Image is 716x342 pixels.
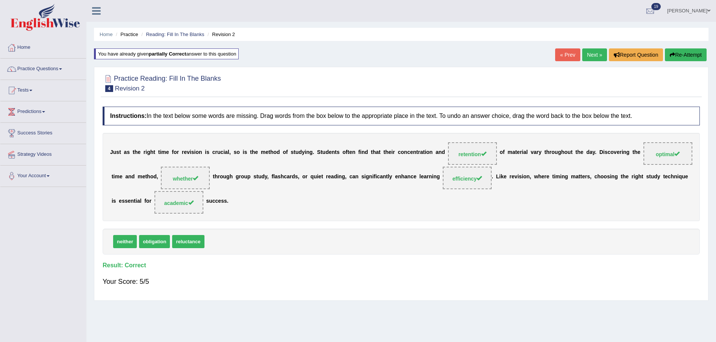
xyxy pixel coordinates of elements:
[401,149,404,155] b: o
[229,149,231,155] b: ,
[247,173,251,179] b: p
[147,149,150,155] b: g
[223,173,227,179] b: u
[519,173,522,179] b: s
[515,149,517,155] b: t
[430,149,433,155] b: n
[551,149,555,155] b: o
[515,173,518,179] b: v
[580,149,583,155] b: e
[442,149,445,155] b: d
[404,173,407,179] b: a
[544,173,546,179] b: r
[266,149,269,155] b: e
[145,149,147,155] b: i
[427,173,428,179] b: r
[256,173,258,179] b: t
[420,149,423,155] b: a
[500,149,503,155] b: o
[115,173,119,179] b: m
[577,149,581,155] b: h
[230,173,233,179] b: h
[119,149,121,155] b: t
[321,149,322,155] b: t
[138,149,141,155] b: e
[114,173,115,179] b: i
[614,149,617,155] b: v
[206,31,235,38] li: Revision 2
[337,149,340,155] b: s
[362,173,365,179] b: s
[261,149,265,155] b: m
[610,149,614,155] b: o
[389,149,392,155] b: e
[103,107,700,125] h4: In the text below some words are missing. Drag words from the box below to the appropriate place ...
[113,149,117,155] b: u
[221,149,224,155] b: c
[571,149,573,155] b: t
[284,173,287,179] b: c
[278,173,281,179] b: s
[127,149,130,155] b: s
[418,149,420,155] b: r
[395,173,398,179] b: e
[350,173,353,179] b: c
[318,173,321,179] b: e
[419,173,421,179] b: l
[138,173,142,179] b: m
[0,37,86,56] a: Home
[541,173,544,179] b: e
[634,149,637,155] b: h
[589,149,592,155] b: a
[586,149,590,155] b: d
[537,149,539,155] b: r
[184,149,187,155] b: e
[150,173,154,179] b: o
[115,85,145,92] small: Revision 2
[177,149,179,155] b: r
[371,149,373,155] b: t
[146,32,204,37] a: Reading: Fill In The Blanks
[364,173,366,179] b: i
[562,173,565,179] b: n
[191,149,194,155] b: s
[160,149,161,155] b: i
[274,149,277,155] b: o
[243,149,244,155] b: i
[389,173,392,179] b: y
[135,149,138,155] b: h
[383,149,385,155] b: t
[145,173,147,179] b: t
[603,149,605,155] b: i
[585,173,587,179] b: r
[424,173,427,179] b: a
[273,173,275,179] b: l
[110,149,113,155] b: J
[125,173,128,179] b: a
[103,73,221,92] h2: Practice Reading: Fill In The Blanks
[133,149,135,155] b: t
[236,173,239,179] b: g
[0,166,86,184] a: Your Account
[352,173,355,179] b: a
[220,173,223,179] b: o
[277,149,280,155] b: d
[423,149,425,155] b: t
[329,149,332,155] b: e
[560,173,562,179] b: i
[0,123,86,142] a: Success Stories
[546,173,549,179] b: e
[150,149,154,155] b: h
[147,173,150,179] b: h
[534,173,538,179] b: w
[622,149,623,155] b: i
[501,173,504,179] b: k
[617,149,620,155] b: e
[520,149,522,155] b: r
[314,173,317,179] b: u
[292,173,295,179] b: d
[499,173,501,179] b: i
[388,173,389,179] b: l
[322,149,326,155] b: u
[226,173,230,179] b: g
